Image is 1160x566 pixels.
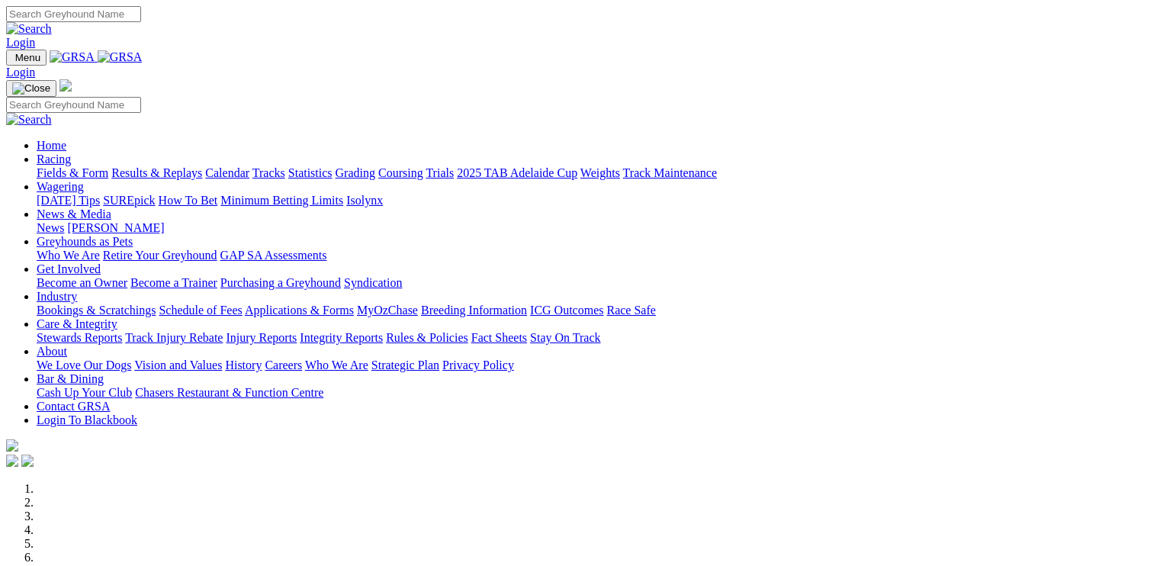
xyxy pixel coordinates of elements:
[37,386,132,399] a: Cash Up Your Club
[37,331,122,344] a: Stewards Reports
[442,359,514,371] a: Privacy Policy
[530,304,603,317] a: ICG Outcomes
[6,50,47,66] button: Toggle navigation
[103,249,217,262] a: Retire Your Greyhound
[6,66,35,79] a: Login
[265,359,302,371] a: Careers
[37,359,1154,372] div: About
[288,166,333,179] a: Statistics
[37,400,110,413] a: Contact GRSA
[37,372,104,385] a: Bar & Dining
[220,276,341,289] a: Purchasing a Greyhound
[6,22,52,36] img: Search
[37,304,1154,317] div: Industry
[37,276,1154,290] div: Get Involved
[6,439,18,452] img: logo-grsa-white.png
[98,50,143,64] img: GRSA
[346,194,383,207] a: Isolynx
[357,304,418,317] a: MyOzChase
[37,304,156,317] a: Bookings & Scratchings
[580,166,620,179] a: Weights
[305,359,368,371] a: Who We Are
[135,386,323,399] a: Chasers Restaurant & Function Centre
[421,304,527,317] a: Breeding Information
[37,207,111,220] a: News & Media
[130,276,217,289] a: Become a Trainer
[12,82,50,95] img: Close
[21,455,34,467] img: twitter.svg
[103,194,155,207] a: SUREpick
[37,331,1154,345] div: Care & Integrity
[37,221,64,234] a: News
[226,331,297,344] a: Injury Reports
[6,36,35,49] a: Login
[6,113,52,127] img: Search
[37,413,137,426] a: Login To Blackbook
[6,97,141,113] input: Search
[15,52,40,63] span: Menu
[37,249,100,262] a: Who We Are
[159,194,218,207] a: How To Bet
[457,166,577,179] a: 2025 TAB Adelaide Cup
[220,249,327,262] a: GAP SA Assessments
[386,331,468,344] a: Rules & Policies
[125,331,223,344] a: Track Injury Rebate
[220,194,343,207] a: Minimum Betting Limits
[37,194,100,207] a: [DATE] Tips
[300,331,383,344] a: Integrity Reports
[336,166,375,179] a: Grading
[37,139,66,152] a: Home
[378,166,423,179] a: Coursing
[205,166,249,179] a: Calendar
[37,235,133,248] a: Greyhounds as Pets
[111,166,202,179] a: Results & Replays
[344,276,402,289] a: Syndication
[371,359,439,371] a: Strategic Plan
[623,166,717,179] a: Track Maintenance
[37,166,1154,180] div: Racing
[37,194,1154,207] div: Wagering
[6,6,141,22] input: Search
[50,50,95,64] img: GRSA
[530,331,600,344] a: Stay On Track
[37,290,77,303] a: Industry
[134,359,222,371] a: Vision and Values
[426,166,454,179] a: Trials
[37,153,71,166] a: Racing
[6,455,18,467] img: facebook.svg
[37,262,101,275] a: Get Involved
[37,345,67,358] a: About
[37,276,127,289] a: Become an Owner
[37,180,84,193] a: Wagering
[252,166,285,179] a: Tracks
[471,331,527,344] a: Fact Sheets
[225,359,262,371] a: History
[37,359,131,371] a: We Love Our Dogs
[67,221,164,234] a: [PERSON_NAME]
[6,80,56,97] button: Toggle navigation
[59,79,72,92] img: logo-grsa-white.png
[606,304,655,317] a: Race Safe
[159,304,242,317] a: Schedule of Fees
[37,386,1154,400] div: Bar & Dining
[37,249,1154,262] div: Greyhounds as Pets
[37,166,108,179] a: Fields & Form
[37,221,1154,235] div: News & Media
[37,317,117,330] a: Care & Integrity
[245,304,354,317] a: Applications & Forms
